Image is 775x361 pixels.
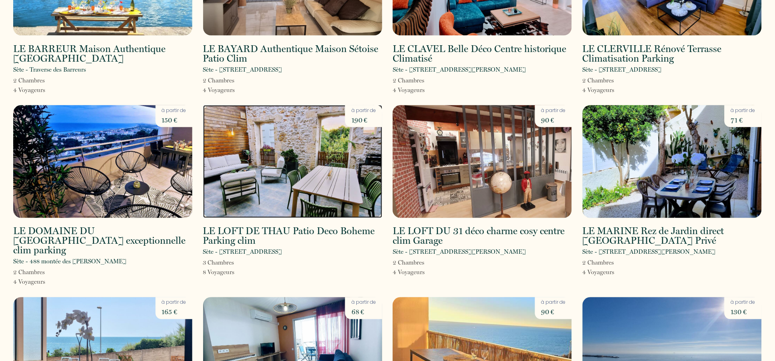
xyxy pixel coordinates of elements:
img: rental-image [13,105,192,218]
p: Sète - [STREET_ADDRESS] [203,247,282,257]
p: 4 Voyageur [203,85,235,95]
p: Sète - [STREET_ADDRESS][PERSON_NAME] [393,247,526,257]
span: s [612,86,615,94]
img: rental-image [583,105,762,218]
span: s [232,77,235,84]
p: 165 € [162,307,186,318]
p: 2 Chambre [583,258,615,268]
p: Sète - [STREET_ADDRESS][PERSON_NAME] [393,65,526,74]
p: 2 Chambre [393,76,425,85]
p: Sète - [STREET_ADDRESS] [583,65,662,74]
p: Sète - 488 montée des [PERSON_NAME] [13,257,126,267]
p: Sète - [STREET_ADDRESS][PERSON_NAME] [583,247,716,257]
p: à partir de [731,107,755,114]
h2: LE DOMAINE DU [GEOGRAPHIC_DATA] exceptionnelle clim parking [13,227,192,255]
span: s [43,279,45,286]
h2: LE LOFT DU 31 déco charme cosy centre clim Garage [393,227,572,246]
span: s [612,259,614,267]
p: à partir de [352,107,376,114]
p: 90 € [541,307,566,318]
span: s [422,269,425,276]
p: 71 € [731,114,755,126]
p: à partir de [731,299,755,307]
h2: LE CLERVILLE Rénové Terrasse Climatisation Parking [583,44,762,63]
p: 68 € [352,307,376,318]
p: Sète - [STREET_ADDRESS] [203,65,282,74]
p: 4 Voyageur [393,268,425,277]
span: s [42,269,45,276]
p: 4 Voyageur [393,85,425,95]
p: 3 Chambre [203,258,235,268]
span: s [612,77,614,84]
p: à partir de [162,299,186,307]
img: rental-image [203,105,382,218]
p: 130 € [731,307,755,318]
span: s [422,259,424,267]
h2: LE BAYARD Authentique Maison Sétoise Patio Clim [203,44,382,63]
p: 2 Chambre [13,76,45,85]
span: s [42,77,45,84]
p: à partir de [352,299,376,307]
img: rental-image [393,105,572,218]
p: à partir de [541,107,566,114]
h2: LE MARINE Rez de Jardin direct [GEOGRAPHIC_DATA] Privé [583,227,762,246]
h2: LE BARREUR Maison Authentique [GEOGRAPHIC_DATA] [13,44,192,63]
span: s [43,86,45,94]
span: s [422,77,424,84]
p: Sète - Traverse des Barreurs [13,65,86,74]
p: 2 Chambre [583,76,615,85]
span: s [612,269,615,276]
p: 4 Voyageur [583,268,615,277]
p: 2 Chambre [13,268,45,277]
p: à partir de [162,107,186,114]
h2: LE LOFT DE THAU Patio Deco Boheme Parking clim [203,227,382,246]
span: s [233,86,235,94]
p: 190 € [352,114,376,126]
span: s [232,259,234,267]
p: 2 Chambre [203,76,235,85]
h2: LE CLAVEL Belle Déco Centre historique Climatisé [393,44,572,63]
p: à partir de [541,299,566,307]
p: 4 Voyageur [583,85,615,95]
p: 90 € [541,114,566,126]
p: 4 Voyageur [13,277,45,287]
span: s [232,269,235,276]
p: 8 Voyageur [203,268,235,277]
p: 4 Voyageur [13,85,45,95]
p: 150 € [162,114,186,126]
p: 2 Chambre [393,258,425,268]
span: s [422,86,425,94]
